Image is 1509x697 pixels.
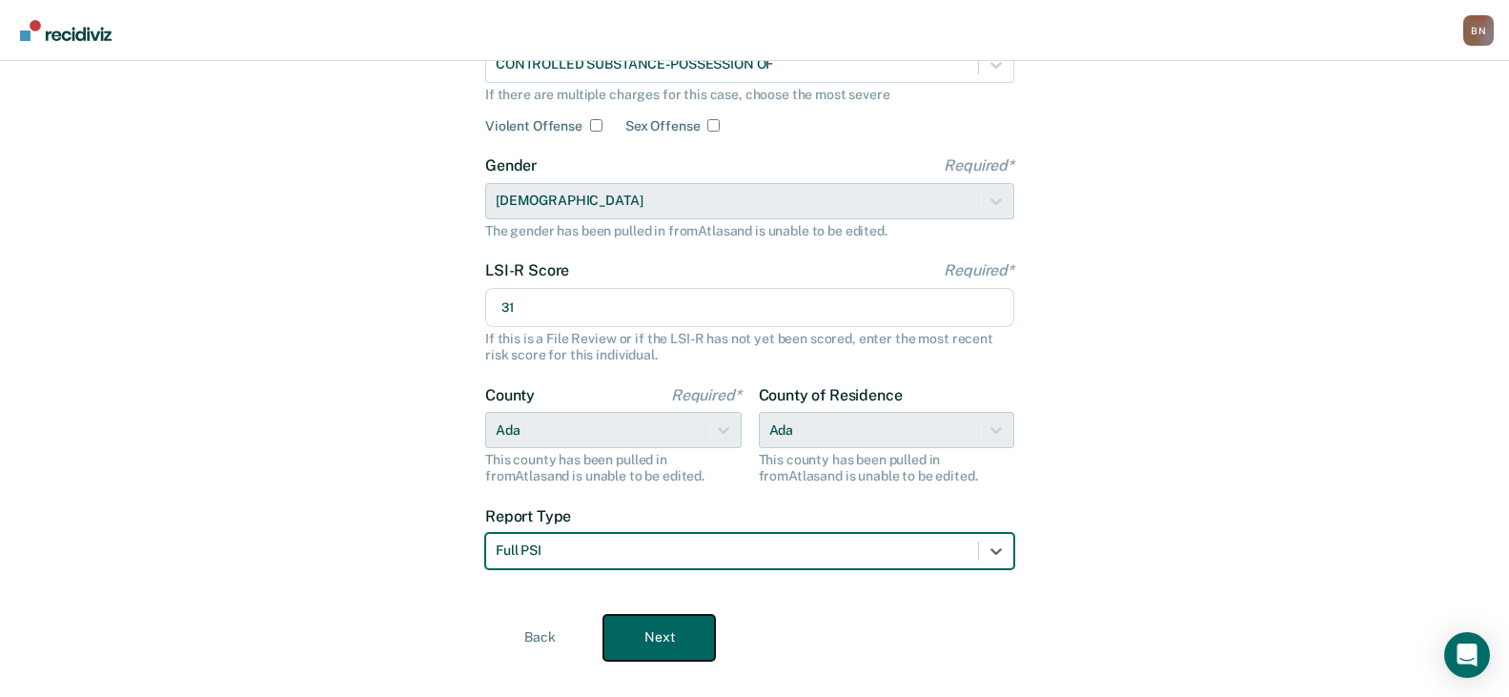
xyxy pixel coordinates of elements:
div: If there are multiple charges for this case, choose the most severe [485,87,1014,103]
button: Profile dropdown button [1463,15,1494,46]
label: Gender [485,156,1014,174]
button: Back [484,615,596,661]
span: Required* [671,386,742,404]
div: This county has been pulled in from Atlas and is unable to be edited. [759,452,1015,484]
div: The gender has been pulled in from Atlas and is unable to be edited. [485,223,1014,239]
label: LSI-R Score [485,261,1014,279]
div: Open Intercom Messenger [1444,632,1490,678]
button: Next [603,615,715,661]
span: Required* [944,156,1014,174]
label: Sex Offense [625,118,700,134]
label: Violent Offense [485,118,582,134]
label: County [485,386,742,404]
label: Report Type [485,507,1014,525]
div: B N [1463,15,1494,46]
img: Recidiviz [20,20,112,41]
span: Required* [944,261,1014,279]
label: County of Residence [759,386,1015,404]
div: If this is a File Review or if the LSI-R has not yet been scored, enter the most recent risk scor... [485,331,1014,363]
div: This county has been pulled in from Atlas and is unable to be edited. [485,452,742,484]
